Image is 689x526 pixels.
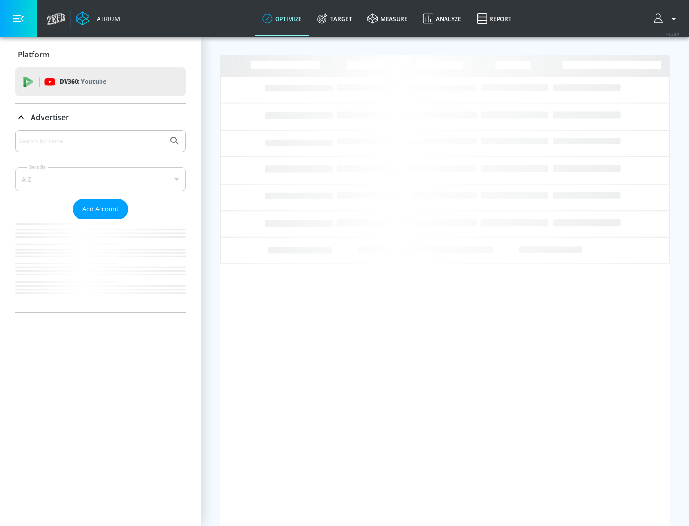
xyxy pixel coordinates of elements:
a: measure [360,1,415,36]
div: Platform [15,41,186,68]
button: Add Account [73,199,128,219]
span: Add Account [82,204,119,215]
div: Advertiser [15,130,186,312]
a: Target [310,1,360,36]
a: Report [469,1,519,36]
span: v 4.28.0 [666,32,679,37]
div: Advertiser [15,104,186,131]
input: Search by name [19,135,164,147]
p: Advertiser [31,112,69,122]
p: Platform [18,49,50,60]
div: A-Z [15,167,186,191]
p: DV360: [60,77,106,87]
label: Sort By [27,164,48,170]
a: Analyze [415,1,469,36]
a: optimize [255,1,310,36]
a: Atrium [76,11,120,26]
div: DV360: Youtube [15,67,186,96]
div: Atrium [93,14,120,23]
nav: list of Advertiser [15,219,186,312]
p: Youtube [81,77,106,87]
